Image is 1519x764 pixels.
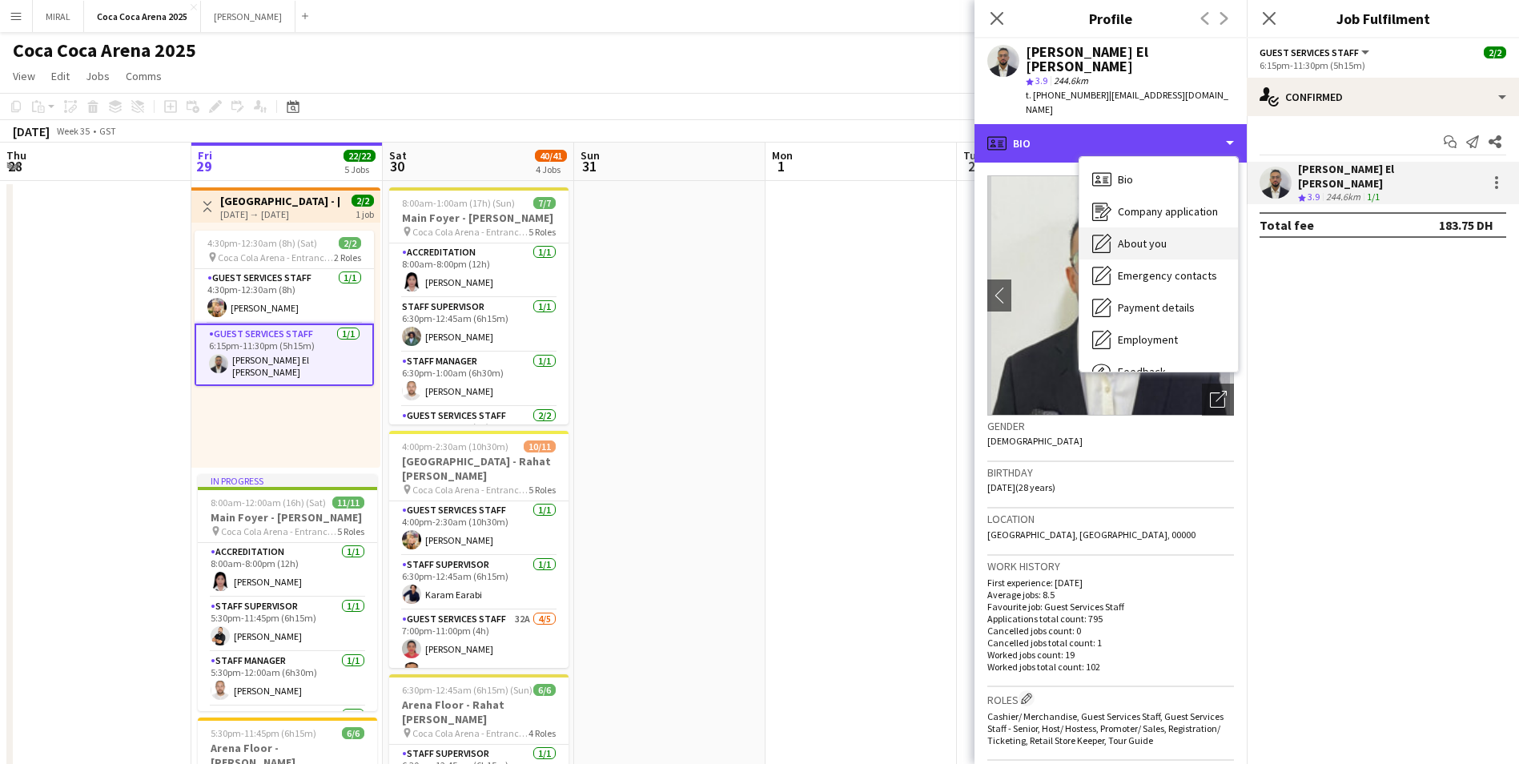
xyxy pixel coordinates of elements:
p: Average jobs: 8.5 [987,589,1234,601]
app-card-role: Staff Manager1/15:30pm-12:00am (6h30m)[PERSON_NAME] [198,652,377,706]
div: [PERSON_NAME] El [PERSON_NAME] [1298,162,1481,191]
div: In progress [198,474,377,487]
span: 5:30pm-11:45pm (6h15m) [211,727,316,739]
span: Emergency contacts [1118,268,1217,283]
span: Payment details [1118,300,1195,315]
div: Employment [1079,324,1238,356]
button: MIRAL [33,1,84,32]
span: Sun [581,148,600,163]
span: [GEOGRAPHIC_DATA], [GEOGRAPHIC_DATA], 00000 [987,529,1196,541]
span: t. [PHONE_NUMBER] [1026,89,1109,101]
img: Crew avatar or photo [987,175,1234,416]
span: Tue [963,148,982,163]
h3: Main Foyer - [PERSON_NAME] [389,211,569,225]
app-card-role: Guest Services Staff32A4/57:00pm-11:00pm (4h)[PERSON_NAME][PERSON_NAME] [389,610,569,762]
span: 7/7 [533,197,556,209]
h3: Work history [987,559,1234,573]
span: Jobs [86,69,110,83]
div: 244.6km [1323,191,1364,204]
a: Edit [45,66,76,86]
span: 2/2 [1484,46,1506,58]
span: Cashier/ Merchandise, Guest Services Staff, Guest Services Staff - Senior, Host/ Hostess, Promote... [987,710,1224,746]
div: Open photos pop-in [1202,384,1234,416]
span: 4 Roles [528,727,556,739]
span: 22/22 [344,150,376,162]
p: Favourite job: Guest Services Staff [987,601,1234,613]
h3: Profile [974,8,1247,29]
app-job-card: In progress8:00am-12:00am (16h) (Sat)11/11Main Foyer - [PERSON_NAME] Coca Cola Arena - Entrance F... [198,474,377,711]
app-skills-label: 1/1 [1367,191,1380,203]
h3: [GEOGRAPHIC_DATA] - Rahat [PERSON_NAME] [389,454,569,483]
span: Comms [126,69,162,83]
app-job-card: 4:00pm-2:30am (10h30m) (Sun)10/11[GEOGRAPHIC_DATA] - Rahat [PERSON_NAME] Coca Cola Arena - Entran... [389,431,569,668]
span: Company application [1118,204,1218,219]
a: View [6,66,42,86]
div: 183.75 DH [1439,217,1493,233]
app-card-role: Staff Supervisor1/16:30pm-12:45am (6h15m)Karam Earabi [389,556,569,610]
span: Thu [6,148,26,163]
app-card-role: Staff Supervisor1/15:30pm-11:45pm (6h15m)[PERSON_NAME] [198,597,377,652]
app-card-role: Guest Services Staff1/14:00pm-2:30am (10h30m)[PERSON_NAME] [389,501,569,556]
div: 4 Jobs [536,163,566,175]
app-card-role: Staff Manager1/16:30pm-1:00am (6h30m)[PERSON_NAME] [389,352,569,407]
app-card-role: Staff Supervisor1/16:30pm-12:45am (6h15m)[PERSON_NAME] [389,298,569,352]
span: 4:30pm-12:30am (8h) (Sat) [207,237,317,249]
div: 1 job [356,207,374,220]
span: 2/2 [339,237,361,249]
p: Cancelled jobs count: 0 [987,625,1234,637]
div: Bio [1079,163,1238,195]
span: Mon [772,148,793,163]
span: Fri [198,148,212,163]
span: View [13,69,35,83]
span: 6/6 [342,727,364,739]
span: [DATE] (28 years) [987,481,1055,493]
p: First experience: [DATE] [987,577,1234,589]
button: [PERSON_NAME] [201,1,295,32]
app-job-card: 4:30pm-12:30am (8h) (Sat)2/2 Coca Cola Arena - Entrance F2 RolesGuest Services Staff1/14:30pm-12:... [195,231,374,386]
span: 244.6km [1051,74,1091,86]
span: 6:30pm-12:45am (6h15m) (Sun) [402,684,532,696]
span: | [EMAIL_ADDRESS][DOMAIN_NAME] [1026,89,1228,115]
span: 8:00am-12:00am (16h) (Sat) [211,497,326,509]
div: 6:15pm-11:30pm (5h15m) [1260,59,1506,71]
span: Week 35 [53,125,93,137]
app-card-role: Guest Services Staff2/27:00pm-11:00pm (4h) [389,407,569,485]
app-card-role: Accreditation1/18:00am-8:00pm (12h)[PERSON_NAME] [389,243,569,298]
span: 5 Roles [528,226,556,238]
h3: Arena Floor - Rahat [PERSON_NAME] [389,698,569,726]
app-job-card: 8:00am-1:00am (17h) (Sun)7/7Main Foyer - [PERSON_NAME] Coca Cola Arena - Entrance F5 RolesAccredi... [389,187,569,424]
div: Feedback [1079,356,1238,388]
button: Coca Coca Arena 2025 [84,1,201,32]
span: Feedback [1118,364,1166,379]
span: 2 Roles [334,251,361,263]
h1: Coca Coca Arena 2025 [13,38,196,62]
span: Coca Cola Arena - Entrance F [221,525,337,537]
span: Sat [389,148,407,163]
app-card-role: Guest Services Staff1/14:30pm-12:30am (8h)[PERSON_NAME] [195,269,374,324]
div: Payment details [1079,292,1238,324]
span: Guest Services Staff [1260,46,1359,58]
span: 4:00pm-2:30am (10h30m) (Sun) [402,440,524,452]
div: Emergency contacts [1079,259,1238,292]
span: 8:00am-1:00am (17h) (Sun) [402,197,515,209]
div: Total fee [1260,217,1314,233]
span: 3.9 [1035,74,1047,86]
div: Bio [974,124,1247,163]
h3: Roles [987,690,1234,707]
app-card-role: Accreditation1/18:00am-8:00pm (12h)[PERSON_NAME] [198,543,377,597]
span: 28 [4,157,26,175]
div: [DATE] [13,123,50,139]
span: [DEMOGRAPHIC_DATA] [987,435,1083,447]
span: About you [1118,236,1167,251]
p: Worked jobs total count: 102 [987,661,1234,673]
h3: Gender [987,419,1234,433]
p: Worked jobs count: 19 [987,649,1234,661]
span: 2 [961,157,982,175]
h3: [GEOGRAPHIC_DATA] - [PERSON_NAME] [220,194,340,208]
span: Coca Cola Arena - Entrance F [412,226,528,238]
span: Edit [51,69,70,83]
a: Jobs [79,66,116,86]
span: 5 Roles [528,484,556,496]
